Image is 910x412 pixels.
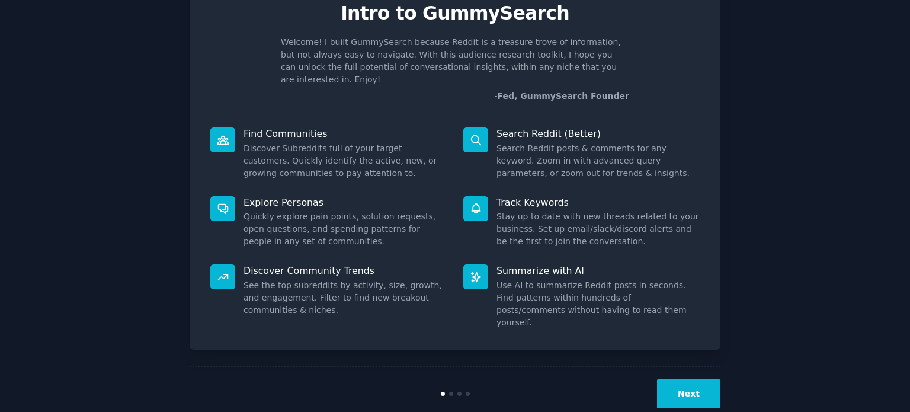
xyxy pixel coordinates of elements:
p: Search Reddit (Better) [496,127,700,140]
dd: Quickly explore pain points, solution requests, open questions, and spending patterns for people ... [243,210,447,248]
p: Find Communities [243,127,447,140]
dd: Use AI to summarize Reddit posts in seconds. Find patterns within hundreds of posts/comments with... [496,279,700,329]
dd: Search Reddit posts & comments for any keyword. Zoom in with advanced query parameters, or zoom o... [496,142,700,180]
p: Discover Community Trends [243,264,447,277]
dd: Discover Subreddits full of your target customers. Quickly identify the active, new, or growing c... [243,142,447,180]
dd: Stay up to date with new threads related to your business. Set up email/slack/discord alerts and ... [496,210,700,248]
p: Explore Personas [243,196,447,209]
p: Welcome! I built GummySearch because Reddit is a treasure trove of information, but not always ea... [281,36,629,86]
p: Summarize with AI [496,264,700,277]
p: Track Keywords [496,196,700,209]
p: Intro to GummySearch [202,3,708,24]
a: Fed, GummySearch Founder [497,91,629,101]
button: Next [657,379,720,408]
dd: See the top subreddits by activity, size, growth, and engagement. Filter to find new breakout com... [243,279,447,317]
div: - [494,90,629,103]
